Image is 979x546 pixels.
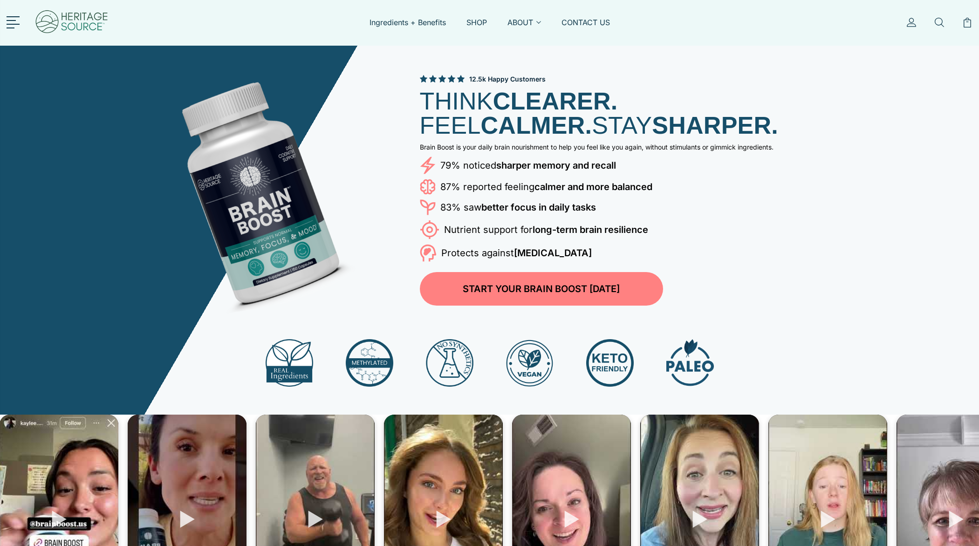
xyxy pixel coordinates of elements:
img: Keto Friendly [586,339,634,387]
strong: CLEARER. [493,88,618,115]
p: Protects against [441,246,592,260]
img: Paleo Friendly [666,339,714,387]
a: SHOP [466,17,487,39]
strong: CALMER. [481,112,592,139]
p: 79% noticed [440,158,616,173]
strong: long-term brain resilience [533,224,648,235]
a: Ingredients + Benefits [370,17,446,39]
strong: better focus in daily tasks [481,202,596,213]
p: 83% saw [440,200,596,215]
img: Brain Boost Bottle [122,55,391,325]
p: Brain Boost is your daily brain nourishment to help you feel like you again, without stimulants o... [420,143,839,151]
a: START YOUR BRAIN BOOST [DATE] [420,272,663,306]
img: Vegan [506,339,554,387]
a: ABOUT [507,17,541,39]
strong: calmer and more balanced [534,181,652,192]
strong: SHARPER. [652,112,778,139]
p: 87% reported feeling [440,179,652,194]
h1: THINK FEEL STAY [420,89,839,137]
img: Methylated Vitamin Bs [346,339,393,387]
strong: [MEDICAL_DATA] [514,247,592,259]
img: Real Ingredients [266,339,313,387]
a: CONTACT US [561,17,610,39]
span: 12.5k Happy Customers [469,75,546,84]
strong: sharper memory and recall [496,160,616,171]
img: No Synthetics [426,339,473,387]
p: Nutrient support for [444,222,648,237]
img: Heritage Source [34,5,109,41]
